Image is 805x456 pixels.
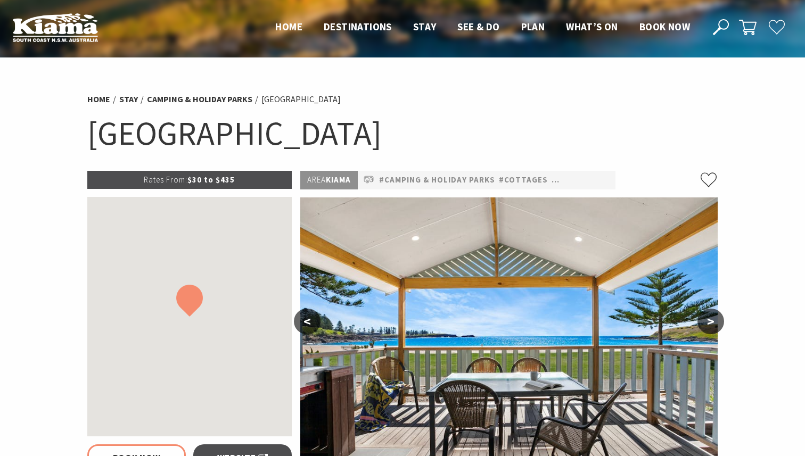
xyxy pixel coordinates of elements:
[147,94,252,105] a: Camping & Holiday Parks
[521,20,545,33] span: Plan
[379,173,495,187] a: #Camping & Holiday Parks
[87,171,292,189] p: $30 to $435
[275,20,302,33] span: Home
[457,20,499,33] span: See & Do
[499,173,548,187] a: #Cottages
[294,309,321,334] button: <
[307,175,326,185] span: Area
[87,112,718,155] h1: [GEOGRAPHIC_DATA]
[413,20,437,33] span: Stay
[324,20,392,33] span: Destinations
[566,20,618,33] span: What’s On
[87,94,110,105] a: Home
[13,13,98,42] img: Kiama Logo
[300,171,358,189] p: Kiama
[697,309,724,334] button: >
[265,19,701,36] nav: Main Menu
[552,173,613,187] a: #Pet Friendly
[144,175,187,185] span: Rates From:
[261,93,341,106] li: [GEOGRAPHIC_DATA]
[119,94,138,105] a: Stay
[639,20,690,33] span: Book now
